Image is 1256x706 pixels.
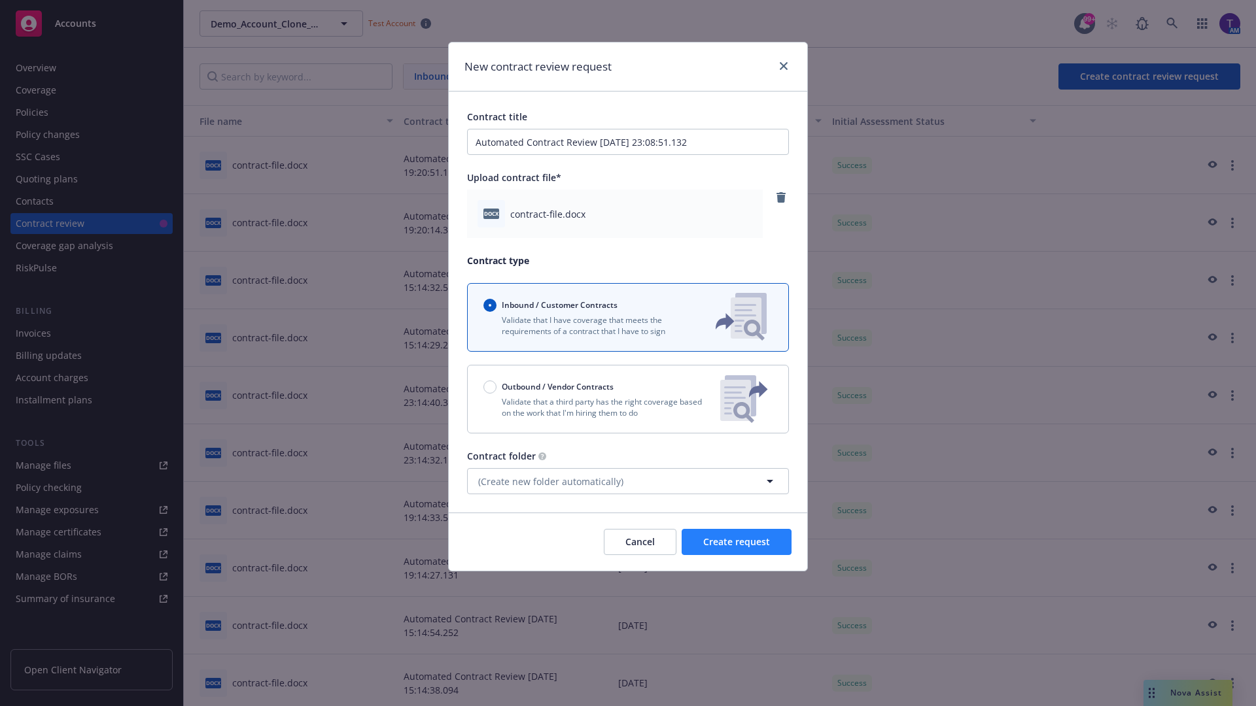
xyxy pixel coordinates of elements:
[483,396,710,418] p: Validate that a third party has the right coverage based on the work that I'm hiring them to do
[467,171,561,184] span: Upload contract file*
[467,450,536,462] span: Contract folder
[682,529,792,555] button: Create request
[483,299,497,312] input: Inbound / Customer Contracts
[483,209,499,218] span: docx
[625,535,655,548] span: Cancel
[467,283,789,352] button: Inbound / Customer ContractsValidate that I have coverage that meets the requirements of a contra...
[467,254,789,267] p: Contract type
[467,129,789,155] input: Enter a title for this contract
[483,380,497,394] input: Outbound / Vendor Contracts
[502,381,614,392] span: Outbound / Vendor Contracts
[467,468,789,494] button: (Create new folder automatically)
[604,529,676,555] button: Cancel
[467,365,789,433] button: Outbound / Vendor ContractsValidate that a third party has the right coverage based on the work t...
[773,190,789,205] a: remove
[464,58,612,75] h1: New contract review request
[502,299,618,311] span: Inbound / Customer Contracts
[467,110,527,123] span: Contract title
[510,207,585,221] span: contract-file.docx
[483,314,694,337] p: Validate that I have coverage that meets the requirements of a contract that I have to sign
[478,475,623,488] span: (Create new folder automatically)
[776,58,792,74] a: close
[703,535,770,548] span: Create request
